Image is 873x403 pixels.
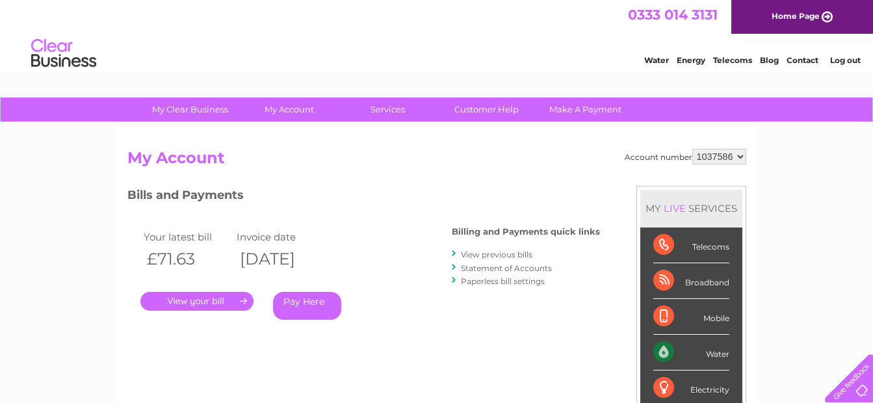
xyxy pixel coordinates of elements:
img: logo.png [31,34,97,73]
div: Mobile [653,299,729,335]
h2: My Account [127,149,746,174]
a: Water [644,55,669,65]
h4: Billing and Payments quick links [452,227,600,237]
a: . [140,292,254,311]
th: [DATE] [233,246,327,272]
th: £71.63 [140,246,234,272]
a: 0333 014 3131 [628,6,718,23]
a: Contact [787,55,818,65]
div: LIVE [661,202,688,214]
a: My Clear Business [137,97,244,122]
td: Your latest bill [140,228,234,246]
a: Log out [830,55,861,65]
a: View previous bills [461,250,532,259]
a: Make A Payment [532,97,639,122]
a: My Account [235,97,343,122]
a: Telecoms [713,55,752,65]
td: Invoice date [233,228,327,246]
div: Clear Business is a trading name of Verastar Limited (registered in [GEOGRAPHIC_DATA] No. 3667643... [130,7,744,63]
a: Services [334,97,441,122]
a: Energy [677,55,705,65]
div: Broadband [653,263,729,299]
div: Telecoms [653,227,729,263]
div: MY SERVICES [640,190,742,227]
h3: Bills and Payments [127,186,600,209]
div: Account number [625,149,746,164]
a: Customer Help [433,97,540,122]
a: Statement of Accounts [461,263,552,273]
a: Pay Here [273,292,341,320]
div: Water [653,335,729,370]
a: Blog [760,55,779,65]
a: Paperless bill settings [461,276,545,286]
